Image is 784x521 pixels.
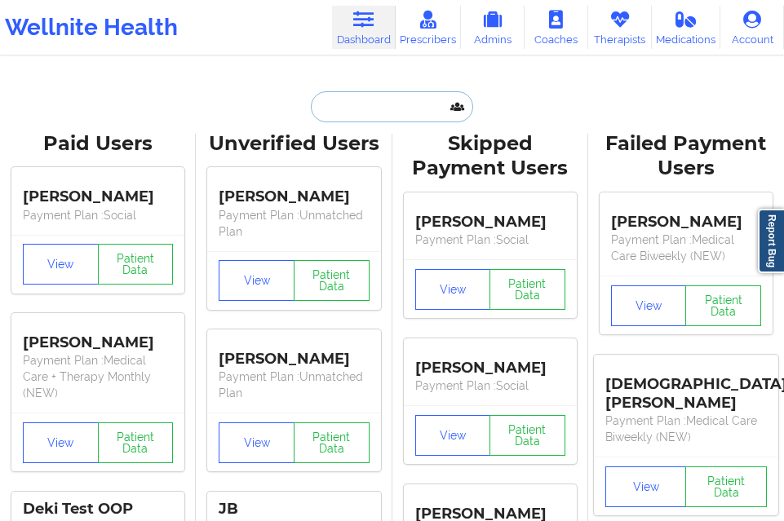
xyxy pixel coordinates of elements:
button: Patient Data [98,244,174,285]
p: Payment Plan : Unmatched Plan [219,207,369,240]
a: Prescribers [396,6,461,49]
div: [PERSON_NAME] [415,201,565,232]
div: [DEMOGRAPHIC_DATA][PERSON_NAME] [605,363,767,413]
p: Payment Plan : Medical Care + Therapy Monthly (NEW) [23,352,173,401]
a: Dashboard [332,6,396,49]
p: Payment Plan : Social [23,207,173,223]
div: [PERSON_NAME] [219,176,369,207]
p: Payment Plan : Social [415,232,565,248]
button: View [219,422,295,463]
button: View [415,415,491,456]
div: [PERSON_NAME] [415,347,565,378]
button: Patient Data [294,260,370,301]
div: [PERSON_NAME] [611,201,761,232]
button: Patient Data [98,422,174,463]
p: Payment Plan : Social [415,378,565,394]
div: JB [219,500,369,519]
button: Patient Data [489,269,565,310]
div: Failed Payment Users [600,131,773,182]
a: Account [720,6,784,49]
div: Unverified Users [207,131,380,157]
button: View [415,269,491,310]
p: Payment Plan : Medical Care Biweekly (NEW) [611,232,761,264]
div: Paid Users [11,131,184,157]
a: Report Bug [758,209,784,273]
div: [PERSON_NAME] [23,321,173,352]
button: Patient Data [685,466,767,507]
button: View [23,422,99,463]
a: Admins [461,6,525,49]
div: [PERSON_NAME] [219,338,369,369]
button: Patient Data [685,285,761,326]
button: Patient Data [294,422,370,463]
div: [PERSON_NAME] [23,176,173,207]
p: Payment Plan : Medical Care Biweekly (NEW) [605,413,767,445]
button: Patient Data [489,415,565,456]
button: View [611,285,687,326]
div: Skipped Payment Users [404,131,577,182]
button: View [219,260,295,301]
a: Coaches [525,6,588,49]
button: View [23,244,99,285]
a: Medications [652,6,720,49]
a: Therapists [588,6,652,49]
button: View [605,466,687,507]
p: Payment Plan : Unmatched Plan [219,369,369,401]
